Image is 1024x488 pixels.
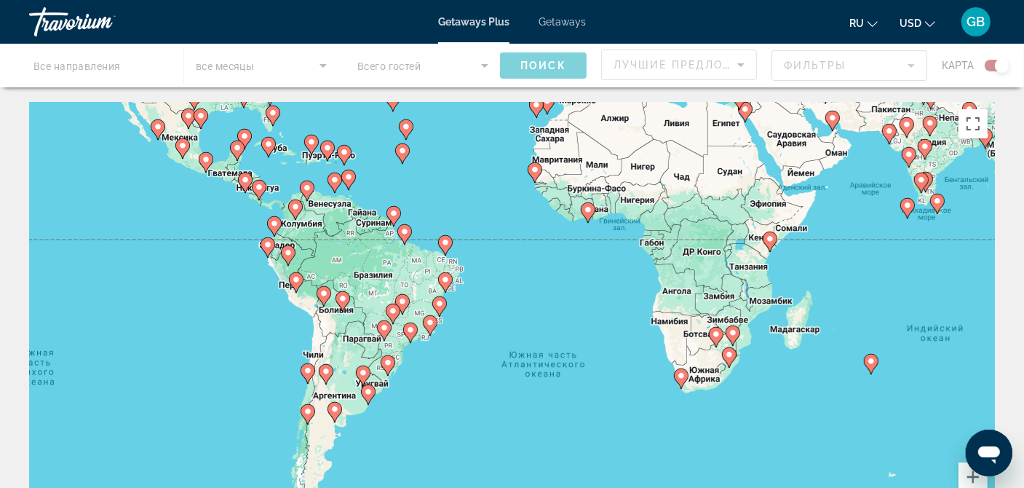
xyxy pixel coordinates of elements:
span: ru [849,17,864,29]
button: User Menu [957,7,995,37]
a: Getaways Plus [438,16,509,28]
a: Getaways [539,16,586,28]
iframe: Кнопка запуска окна обмена сообщениями [966,430,1012,476]
button: Change language [849,12,878,34]
button: Change currency [900,12,935,34]
button: Включить полноэкранный режим [958,109,988,138]
span: USD [900,17,921,29]
span: GB [967,15,985,29]
a: Travorium [29,3,175,41]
